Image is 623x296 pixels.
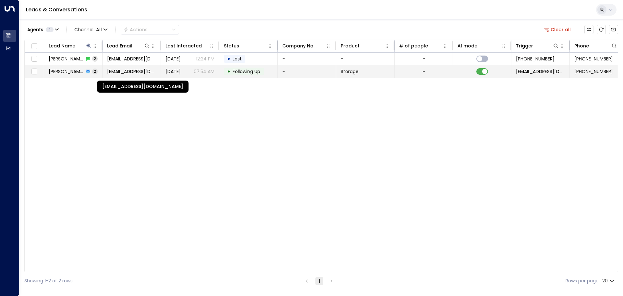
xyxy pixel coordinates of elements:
[516,56,555,62] span: +447389121351
[121,25,179,34] button: Actions
[516,42,533,50] div: Trigger
[30,68,38,76] span: Toggle select row
[233,68,260,75] span: Following Up
[26,6,87,13] a: Leads & Conversations
[107,56,156,62] span: simhalevyco@gmail.com
[124,27,148,32] div: Actions
[194,68,214,75] p: 07:54 AM
[107,68,156,75] span: simhalevyco@gmail.com
[341,68,359,75] span: Storage
[121,25,179,34] div: Button group with a nested menu
[574,42,589,50] div: Phone
[278,65,336,78] td: -
[602,276,616,286] div: 20
[165,42,202,50] div: Last Interacted
[303,277,336,285] nav: pagination navigation
[278,53,336,65] td: -
[97,81,189,93] div: [EMAIL_ADDRESS][DOMAIN_NAME]
[24,277,73,284] div: Showing 1-2 of 2 rows
[566,277,600,284] label: Rows per page:
[165,68,181,75] span: Jul 28, 2025
[282,42,319,50] div: Company Name
[399,42,442,50] div: # of people
[196,56,214,62] p: 12:24 PM
[92,56,98,61] span: 2
[27,27,43,32] span: Agents
[584,25,593,34] button: Customize
[49,56,84,62] span: Simja Levy
[574,42,617,50] div: Phone
[227,53,230,64] div: •
[30,55,38,63] span: Toggle select row
[224,42,239,50] div: Status
[597,25,606,34] span: Refresh
[458,42,501,50] div: AI mode
[165,56,181,62] span: Jul 29, 2025
[422,68,425,75] div: -
[227,66,230,77] div: •
[458,42,477,50] div: AI mode
[224,42,267,50] div: Status
[107,42,132,50] div: Lead Email
[609,25,618,34] button: Archived Leads
[49,68,84,75] span: Simja Levy
[24,25,61,34] button: Agents1
[96,27,102,32] span: All
[72,25,110,34] span: Channel:
[233,56,242,62] span: Lost
[399,42,428,50] div: # of people
[72,25,110,34] button: Channel:All
[282,42,325,50] div: Company Name
[341,42,384,50] div: Product
[336,53,395,65] td: -
[49,42,75,50] div: Lead Name
[30,42,38,50] span: Toggle select all
[574,56,613,62] span: +447389121351
[541,25,574,34] button: Clear all
[516,42,559,50] div: Trigger
[46,27,54,32] span: 1
[422,56,425,62] div: -
[516,68,565,75] span: leads@space-station.co.uk
[315,277,323,285] button: page 1
[92,69,98,74] span: 2
[49,42,92,50] div: Lead Name
[165,42,209,50] div: Last Interacted
[574,68,613,75] span: +447389121351
[107,42,150,50] div: Lead Email
[341,42,360,50] div: Product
